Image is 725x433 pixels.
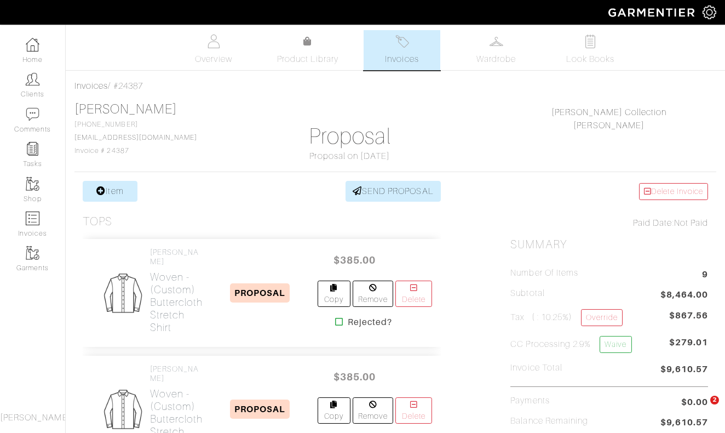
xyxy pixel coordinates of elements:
[573,121,645,130] a: [PERSON_NAME]
[510,363,562,373] h5: Invoice Total
[660,363,708,378] span: $9,610.57
[660,416,708,431] span: $9,610.57
[251,123,449,150] h1: Proposal
[26,142,39,156] img: reminder-icon-8004d30b9f0a5d33ae49ab947aed9ed385cf756f9e5892f1edd6e32f2345188e.png
[346,181,441,202] a: SEND PROPOSAL
[100,386,145,432] img: Mens_Woven-3af304f0b202ec9cb0a26b9503a50981a6fda5c95ab5ec1cadae0dbe11e5085a.png
[74,79,716,93] div: / #24387
[395,281,431,307] a: Delete
[318,281,350,307] a: Copy
[348,316,392,329] strong: Rejected?
[150,271,203,334] h2: Woven - (Custom) Buttercloth stretch Shirt
[26,38,39,52] img: dashboard-icon-dbcd8f5a0b271acd01030246c82b418ddd0df26cd7fceb0bd07c9910d44c42f6.png
[581,309,622,326] a: Override
[26,246,39,260] img: garments-icon-b7da505a4dc4fd61783c78ac3ca0ef83fa9d6f193b1c9dc38574b1d14d53ca28.png
[600,336,631,353] a: Waive
[269,35,346,66] a: Product Library
[277,53,339,66] span: Product Library
[510,216,708,230] div: Not Paid
[458,30,534,70] a: Wardrobe
[318,397,350,424] a: Copy
[150,248,203,266] h4: [PERSON_NAME]
[510,309,622,326] h5: Tax ( : 10.25%)
[74,81,108,91] a: Invoices
[395,35,409,48] img: orders-27d20c2124de7fd6de4e0e44c1d41de31381a507db9b33961299e4e07d508b8c.svg
[175,30,252,70] a: Overview
[510,396,549,406] h5: Payments
[322,248,388,272] span: $385.00
[83,181,137,202] a: Item
[584,35,597,48] img: todo-9ac3debb85659649dc8f770b8b6100bb5dab4b48dedcbae339e5042a72dfd3cc.svg
[551,107,666,117] a: [PERSON_NAME] Collection
[681,396,708,409] span: $0.00
[476,53,516,66] span: Wardrobe
[703,5,716,19] img: gear-icon-white-bd11855cb880d31180b6d7d6211b90ccbf57a29d726f0c71d8c61bd08dd39cc2.png
[660,288,708,303] span: $8,464.00
[510,336,631,353] h5: CC Processing 2.9%
[74,121,197,155] span: [PHONE_NUMBER] Invoice # 24387
[26,177,39,191] img: garments-icon-b7da505a4dc4fd61783c78ac3ca0ef83fa9d6f193b1c9dc38574b1d14d53ca28.png
[688,396,714,422] iframe: Intercom live chat
[353,281,394,307] a: Remove
[230,283,290,303] span: PROPOSAL
[633,218,674,228] span: Paid Date:
[353,397,394,424] a: Remove
[710,396,719,404] span: 2
[83,215,112,229] h3: Tops
[385,53,418,66] span: Invoices
[150,364,203,383] h4: [PERSON_NAME]
[26,72,39,86] img: clients-icon-6bae9207a08558b7cb47a8932f037763ab4055f8c8b6bfacd5dc20c3e0201464.png
[74,134,197,141] a: [EMAIL_ADDRESS][DOMAIN_NAME]
[26,107,39,121] img: comment-icon-a0a6a9ef722e966f86d9cbdc48e553b5cf19dbc54f86b18d962a5391bc8f6eb6.png
[669,336,708,357] span: $279.01
[150,248,203,334] a: [PERSON_NAME] Woven - (Custom)Buttercloth stretch Shirt
[566,53,615,66] span: Look Books
[603,3,703,22] img: garmentier-logo-header-white-b43fb05a5012e4ada735d5af1a66efaba907eab6374d6393d1fbf88cb4ef424d.png
[702,268,708,283] span: 9
[322,365,388,389] span: $385.00
[490,35,503,48] img: wardrobe-487a4870c1b7c33e795ec22d11cfc2ed9d08956e64fb3008fe2437562e282088.svg
[195,53,232,66] span: Overview
[74,102,177,116] a: [PERSON_NAME]
[26,212,39,225] img: orders-icon-0abe47150d42831381b5fb84f609e132dff9fe21cb692f30cb5eec754e2cba89.png
[395,397,431,424] a: Delete
[510,288,544,299] h5: Subtotal
[207,35,221,48] img: basicinfo-40fd8af6dae0f16599ec9e87c0ef1c0a1fdea2edbe929e3d69a839185d80c458.svg
[230,400,290,419] span: PROPOSAL
[552,30,629,70] a: Look Books
[100,270,145,316] img: Mens_Woven-3af304f0b202ec9cb0a26b9503a50981a6fda5c95ab5ec1cadae0dbe11e5085a.png
[510,416,588,426] h5: Balance Remaining
[510,268,578,278] h5: Number of Items
[510,238,708,252] h2: Summary
[639,183,708,200] a: Delete Invoice
[669,309,708,322] span: $867.56
[251,150,449,163] div: Proposal on [DATE]
[364,30,440,70] a: Invoices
